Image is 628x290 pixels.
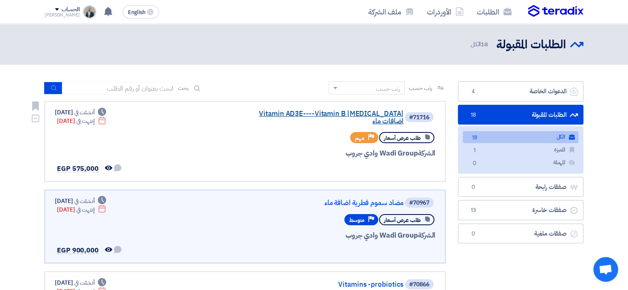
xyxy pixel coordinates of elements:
span: 0 [468,230,478,238]
span: رتب حسب [409,84,432,92]
div: [DATE] [57,117,106,125]
span: 18 [469,134,479,142]
span: أنشئت في [74,278,94,287]
span: إنتهت في [76,205,94,214]
span: مهم [355,134,365,142]
a: مضاد سموم فطرية اضافة ماء [238,199,403,207]
div: #70967 [409,200,429,206]
span: الشركة [418,148,436,158]
a: الأوردرات [420,2,470,21]
span: 4 [468,87,478,96]
div: رتب حسب [376,85,400,93]
div: [DATE] [55,278,106,287]
div: Open chat [593,257,618,282]
div: Wadi Group وادي جروب [237,230,435,241]
span: 13 [468,206,478,215]
span: 0 [469,159,479,168]
span: الشركة [418,230,436,240]
span: EGP 575,000 [57,164,99,174]
div: [DATE] [55,108,106,117]
a: صفقات رابحة0 [458,177,583,197]
a: الدعوات الخاصة4 [458,81,583,101]
div: Wadi Group وادي جروب [237,148,435,159]
a: صفقات ملغية0 [458,224,583,244]
span: أنشئت في [74,197,94,205]
div: #70866 [409,282,429,288]
input: ابحث بعنوان أو رقم الطلب [62,82,178,94]
div: [PERSON_NAME] [45,13,80,17]
span: إنتهت في [76,117,94,125]
img: _1722420252057.png [83,5,96,19]
span: متوسط [349,216,365,224]
span: 1 [469,146,479,155]
span: 18 [468,111,478,119]
h2: الطلبات المقبولة [496,37,566,53]
a: Vitamin AD3E----Vitamin B [MEDICAL_DATA] اضافات ماء [238,110,403,125]
a: الطلبات [470,2,518,21]
a: Vitamins -probiotics [238,281,403,288]
span: الكل [471,40,490,49]
a: الطلبات المقبولة18 [458,105,583,125]
a: المهملة [463,157,578,169]
a: ملف الشركة [362,2,420,21]
div: [DATE] [57,205,106,214]
span: طلب عرض أسعار [384,134,421,142]
span: English [128,9,145,15]
span: أنشئت في [74,108,94,117]
div: الحساب [62,6,79,13]
div: [DATE] [55,197,106,205]
span: طلب عرض أسعار [384,216,421,224]
button: English [123,5,159,19]
span: بحث [178,84,189,92]
img: Teradix logo [528,5,583,17]
a: المميزة [463,144,578,156]
span: 0 [468,183,478,191]
a: صفقات خاسرة13 [458,200,583,220]
a: الكل [463,131,578,143]
div: #71716 [409,115,429,120]
span: EGP 900,000 [57,245,99,255]
span: 18 [481,40,488,49]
